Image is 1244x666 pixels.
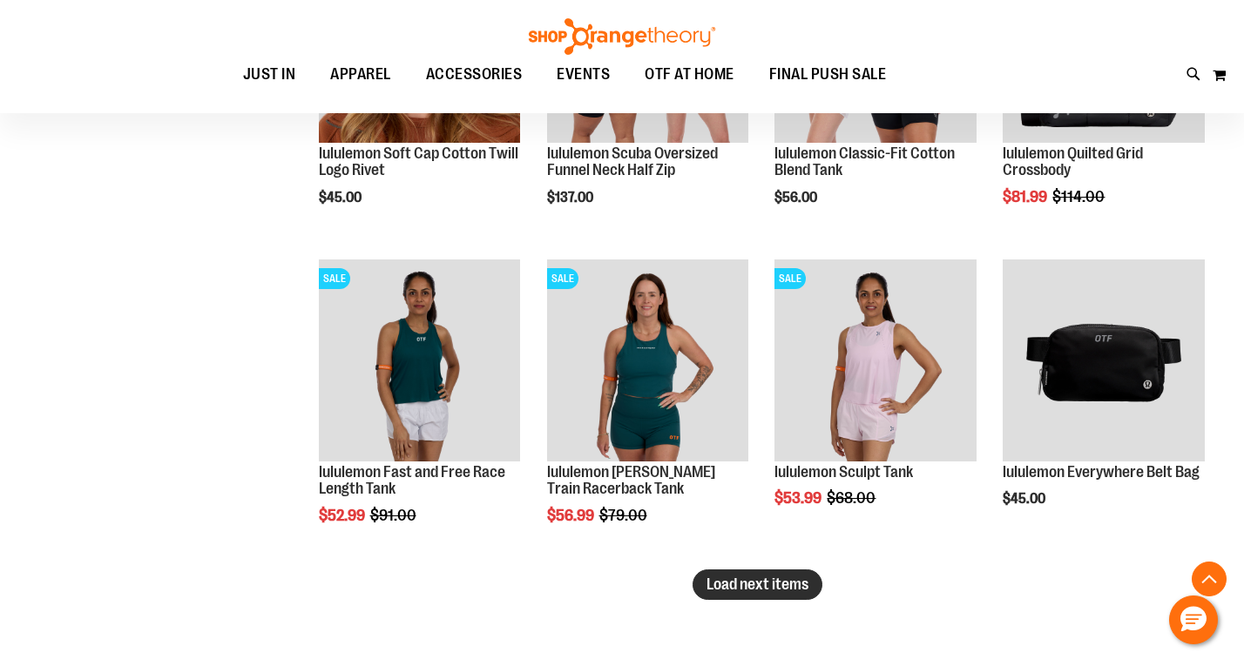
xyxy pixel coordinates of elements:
a: APPAREL [313,55,409,94]
span: SALE [547,268,578,289]
a: lululemon Quilted Grid Crossbody [1003,145,1143,179]
span: FINAL PUSH SALE [769,55,887,94]
a: EVENTS [539,55,627,95]
span: ACCESSORIES [426,55,523,94]
img: Main view of 2024 August lululemon Fast and Free Race Length Tank [319,259,521,461]
a: OTF AT HOME [627,55,752,95]
a: lululemon Everywhere Belt Bag [1003,463,1200,481]
a: ACCESSORIES [409,55,540,95]
div: product [766,251,985,551]
a: lululemon Soft Cap Cotton Twill Logo Rivet [319,145,518,179]
a: Main Image of 1538347SALE [774,259,977,464]
span: JUST IN [243,55,296,94]
div: product [994,251,1214,551]
span: EVENTS [557,55,610,94]
span: APPAREL [330,55,391,94]
a: Main view of 2024 August lululemon Fast and Free Race Length TankSALE [319,259,521,464]
span: Load next items [707,575,808,593]
span: $52.99 [319,507,368,524]
span: $79.00 [599,507,650,524]
a: lululemon Everywhere Belt Bag [1003,259,1205,464]
span: $56.00 [774,190,820,205]
img: Main Image of 1538347 [774,259,977,461]
a: lululemon Classic-Fit Cotton Blend Tank [774,145,955,179]
span: $68.00 [827,489,878,507]
span: OTF AT HOME [645,55,734,94]
button: Hello, have a question? Let’s chat. [1169,595,1218,644]
img: lululemon Wunder Train Racerback Tank [547,259,749,461]
a: lululemon Sculpt Tank [774,463,913,481]
span: $114.00 [1052,188,1107,205]
img: Shop Orangetheory [526,18,718,55]
span: SALE [319,268,350,289]
button: Load next items [693,569,822,600]
a: lululemon Wunder Train Racerback TankSALE [547,259,749,464]
div: product [310,251,530,568]
span: $45.00 [319,190,364,205]
a: FINAL PUSH SALE [752,55,904,95]
div: product [538,251,758,568]
span: $45.00 [1003,491,1048,507]
img: lululemon Everywhere Belt Bag [1003,259,1205,461]
a: lululemon Scuba Oversized Funnel Neck Half Zip [547,145,718,179]
span: SALE [774,268,806,289]
a: JUST IN [226,55,314,95]
a: lululemon [PERSON_NAME] Train Racerback Tank [547,463,715,498]
span: $137.00 [547,190,596,205]
a: lululemon Fast and Free Race Length Tank [319,463,505,498]
span: $91.00 [370,507,419,524]
button: Back To Top [1192,562,1227,596]
span: $53.99 [774,489,824,507]
span: $56.99 [547,507,597,524]
span: $81.99 [1003,188,1050,205]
